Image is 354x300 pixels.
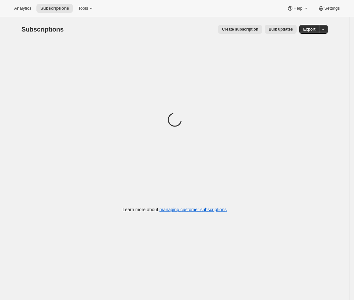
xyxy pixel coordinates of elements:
[40,6,69,11] span: Subscriptions
[283,4,312,13] button: Help
[314,4,344,13] button: Settings
[78,6,88,11] span: Tools
[303,27,315,32] span: Export
[10,4,35,13] button: Analytics
[22,26,64,33] span: Subscriptions
[36,4,73,13] button: Subscriptions
[159,207,227,212] a: managing customer subscriptions
[123,206,227,213] p: Learn more about
[324,6,340,11] span: Settings
[299,25,319,34] button: Export
[293,6,302,11] span: Help
[269,27,293,32] span: Bulk updates
[218,25,262,34] button: Create subscription
[14,6,31,11] span: Analytics
[222,27,258,32] span: Create subscription
[74,4,98,13] button: Tools
[265,25,297,34] button: Bulk updates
